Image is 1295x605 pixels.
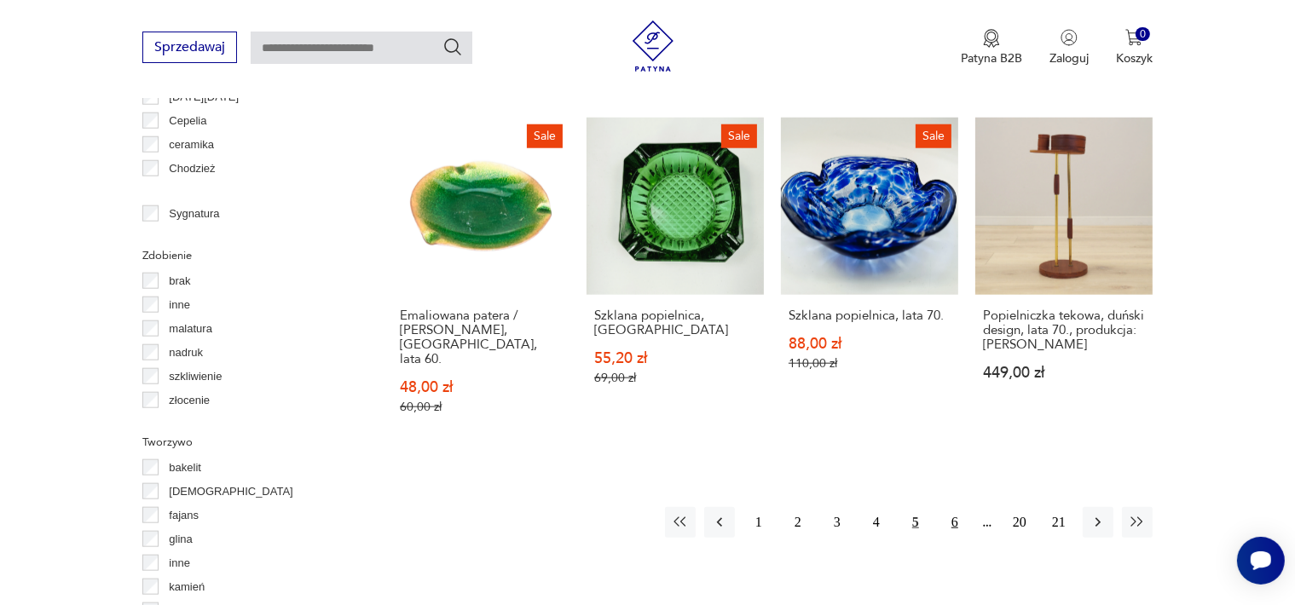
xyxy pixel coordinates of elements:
p: Cepelia [169,112,206,130]
p: malatura [169,320,212,338]
h3: Emaliowana patera / [PERSON_NAME], [GEOGRAPHIC_DATA], lata 60. [400,308,562,366]
h3: Szklana popielnica, [GEOGRAPHIC_DATA] [594,308,756,337]
button: 3 [822,507,853,538]
button: 1 [743,507,774,538]
a: Ikona medaluPatyna B2B [961,29,1022,66]
p: Zaloguj [1049,50,1089,66]
button: Szukaj [442,37,463,57]
p: Chodzież [169,159,215,178]
button: Patyna B2B [961,29,1022,66]
button: 20 [1004,507,1035,538]
button: Sprzedawaj [142,32,237,63]
h3: Szklana popielnica, lata 70. [789,308,951,323]
p: Zdobienie [142,246,351,265]
img: Ikona koszyka [1125,29,1142,46]
a: SaleSzklana popielnica, PRLSzklana popielnica, [GEOGRAPHIC_DATA]55,20 zł69,00 zł [587,118,764,447]
p: inne [169,554,190,573]
p: 60,00 zł [400,400,562,414]
p: Ćmielów [169,183,211,202]
div: 0 [1136,27,1150,42]
p: inne [169,296,190,314]
p: glina [169,530,192,549]
p: [DEMOGRAPHIC_DATA] [169,482,292,501]
p: 48,00 zł [400,380,562,395]
button: 4 [861,507,892,538]
img: Ikonka użytkownika [1061,29,1078,46]
p: nadruk [169,343,203,362]
p: brak [169,272,190,291]
img: Ikona medalu [983,29,1000,48]
a: SaleEmaliowana patera / miska miedziana, Niemcy, lata 60.Emaliowana patera / [PERSON_NAME], [GEOG... [392,118,569,447]
p: 449,00 zł [983,366,1145,380]
button: 2 [783,507,813,538]
button: 5 [900,507,931,538]
p: ceramika [169,135,214,154]
p: Koszyk [1116,50,1153,66]
p: Sygnatura [169,205,219,223]
img: Patyna - sklep z meblami i dekoracjami vintage [627,20,679,72]
a: Sprzedawaj [142,43,237,55]
p: Patyna B2B [961,50,1022,66]
p: 110,00 zł [789,356,951,371]
iframe: Smartsupp widget button [1237,537,1285,585]
p: 88,00 zł [789,337,951,351]
p: złocenie [169,391,210,410]
a: Popielniczka tekowa, duński design, lata 70., produkcja: DaniaPopielniczka tekowa, duński design,... [975,118,1153,447]
p: Tworzywo [142,433,351,452]
p: szkliwienie [169,367,222,386]
button: 21 [1044,507,1074,538]
p: 55,20 zł [594,351,756,366]
p: kamień [169,578,205,596]
button: Zaloguj [1049,29,1089,66]
p: 69,00 zł [594,371,756,385]
h3: Popielniczka tekowa, duński design, lata 70., produkcja: [PERSON_NAME] [983,308,1145,352]
button: 6 [939,507,970,538]
p: fajans [169,506,199,525]
a: SaleSzklana popielnica, lata 70.Szklana popielnica, lata 70.88,00 zł110,00 zł [781,118,958,447]
button: 0Koszyk [1116,29,1153,66]
p: bakelit [169,458,201,477]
